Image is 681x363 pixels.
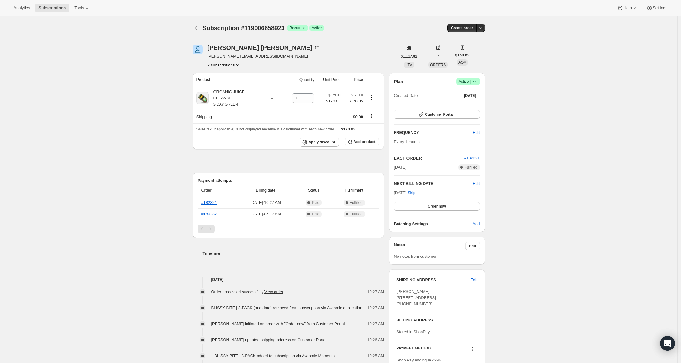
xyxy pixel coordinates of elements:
a: #182321 [201,200,217,205]
th: Shipping [193,110,284,123]
span: [PERSON_NAME] updated shipping address on Customer Portal [211,337,327,342]
button: Edit [467,275,481,285]
button: Shipping actions [367,113,377,119]
button: Product actions [367,94,377,101]
span: BLISSY BITE | 3-PACK (one-time) removed from subscription via Awtomic application. [211,305,363,310]
th: Quantity [284,73,316,86]
small: $179.00 [351,93,363,97]
span: Stored in ShopPay [396,329,430,334]
span: Create order [451,26,473,30]
span: Paid [312,212,319,217]
button: Help [613,4,641,12]
h2: NEXT BILLING DATE [394,181,473,187]
span: Add [473,221,480,227]
span: [DATE] · 10:27 AM [237,200,295,206]
div: [PERSON_NAME] [PERSON_NAME] [208,45,320,51]
button: Subscriptions [193,24,201,32]
button: Order now [394,202,480,211]
span: | [470,79,471,84]
button: Subscriptions [35,4,69,12]
span: ORDERS [430,63,446,67]
span: Edit [473,130,480,136]
span: [DATE] [394,164,406,170]
span: Active [312,26,322,30]
span: Paid [312,200,319,205]
span: Customer Portal [425,112,453,117]
nav: Pagination [198,225,379,233]
span: Sheri Spirek [193,45,203,54]
span: Settings [653,6,667,10]
span: 10:27 AM [367,305,384,311]
span: [PERSON_NAME] initiated an order with "Order now" from Customer Portal. [211,321,346,326]
h4: [DATE] [193,277,384,283]
h2: Payment attempts [198,178,379,184]
span: Fulfilled [465,165,477,170]
span: Created Date [394,93,418,99]
span: Order now [428,204,446,209]
button: Product actions [208,62,241,68]
small: $179.00 [328,93,340,97]
button: Edit [473,181,480,187]
span: Tools [74,6,84,10]
span: 1 BLISSY BITE | 3-PACK added to subscription via Awtomic Moments. [211,353,336,358]
span: 10:25 AM [367,353,384,359]
button: Apply discount [300,138,339,147]
span: Add product [354,139,375,144]
span: $170.05 [344,98,363,104]
span: LTV [406,63,412,67]
span: $159.69 [455,52,469,58]
span: Status [298,187,329,193]
span: Edit [470,277,477,283]
span: [PERSON_NAME][EMAIL_ADDRESS][DOMAIN_NAME] [208,53,320,59]
h2: FREQUENCY [394,130,473,136]
a: #180232 [201,212,217,216]
button: Add [469,219,483,229]
a: #182321 [464,156,480,160]
h3: Notes [394,242,465,250]
button: Customer Portal [394,110,480,119]
span: 10:27 AM [367,289,384,295]
span: Billing date [237,187,295,193]
span: Recurring [290,26,306,30]
span: Active [459,78,477,85]
span: [DATE] [464,93,476,98]
button: 7 [433,52,443,61]
button: Create order [447,24,477,32]
span: No notes from customer [394,254,437,259]
span: Fulfilled [350,200,362,205]
span: 7 [437,54,439,59]
button: Settings [643,4,671,12]
button: Tools [71,4,94,12]
h2: Plan [394,78,403,85]
span: Order processed successfully. [211,289,283,294]
img: product img [196,92,209,104]
span: [DATE] · 05:17 AM [237,211,295,217]
button: [DATE] [460,91,480,100]
button: Add product [345,138,379,146]
th: Unit Price [316,73,342,86]
button: Edit [469,128,483,138]
span: Edit [469,244,476,249]
span: Help [623,6,632,10]
span: Analytics [14,6,30,10]
button: #182321 [464,155,480,161]
span: Fulfillment [333,187,376,193]
small: 3-DAY GREEN [213,102,238,106]
span: Subscription #119006658923 [203,25,285,31]
span: 10:27 AM [367,321,384,327]
span: Apply discount [308,140,335,145]
a: View order [264,289,283,294]
span: 10:26 AM [367,337,384,343]
span: AOV [458,60,466,65]
button: Skip [404,188,419,198]
span: Subscriptions [38,6,66,10]
th: Order [198,184,235,197]
th: Product [193,73,284,86]
h2: LAST ORDER [394,155,464,161]
h2: Timeline [203,250,384,257]
h6: Batching Settings [394,221,473,227]
span: $170.05 [341,127,355,131]
span: Sales tax (if applicable) is not displayed because it is calculated with each new order. [196,127,335,131]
